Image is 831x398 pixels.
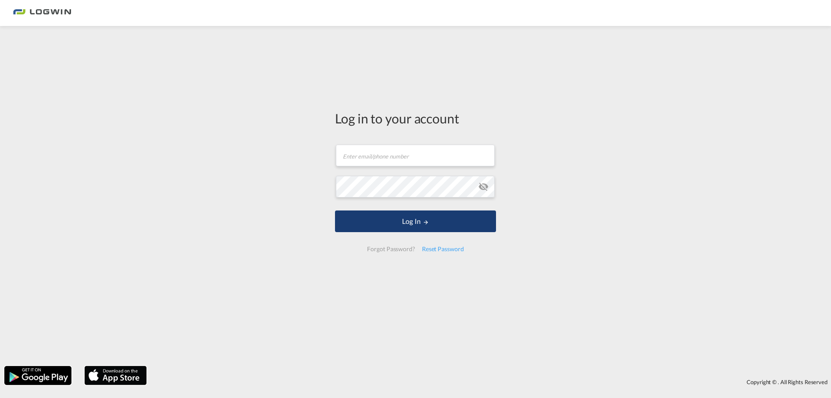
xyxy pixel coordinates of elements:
md-icon: icon-eye-off [478,181,489,192]
img: bc73a0e0d8c111efacd525e4c8ad7d32.png [13,3,71,23]
div: Forgot Password? [364,241,418,257]
div: Copyright © . All Rights Reserved [151,375,831,389]
div: Reset Password [419,241,467,257]
input: Enter email/phone number [336,145,495,166]
div: Log in to your account [335,109,496,127]
img: google.png [3,365,72,386]
button: LOGIN [335,210,496,232]
img: apple.png [84,365,148,386]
